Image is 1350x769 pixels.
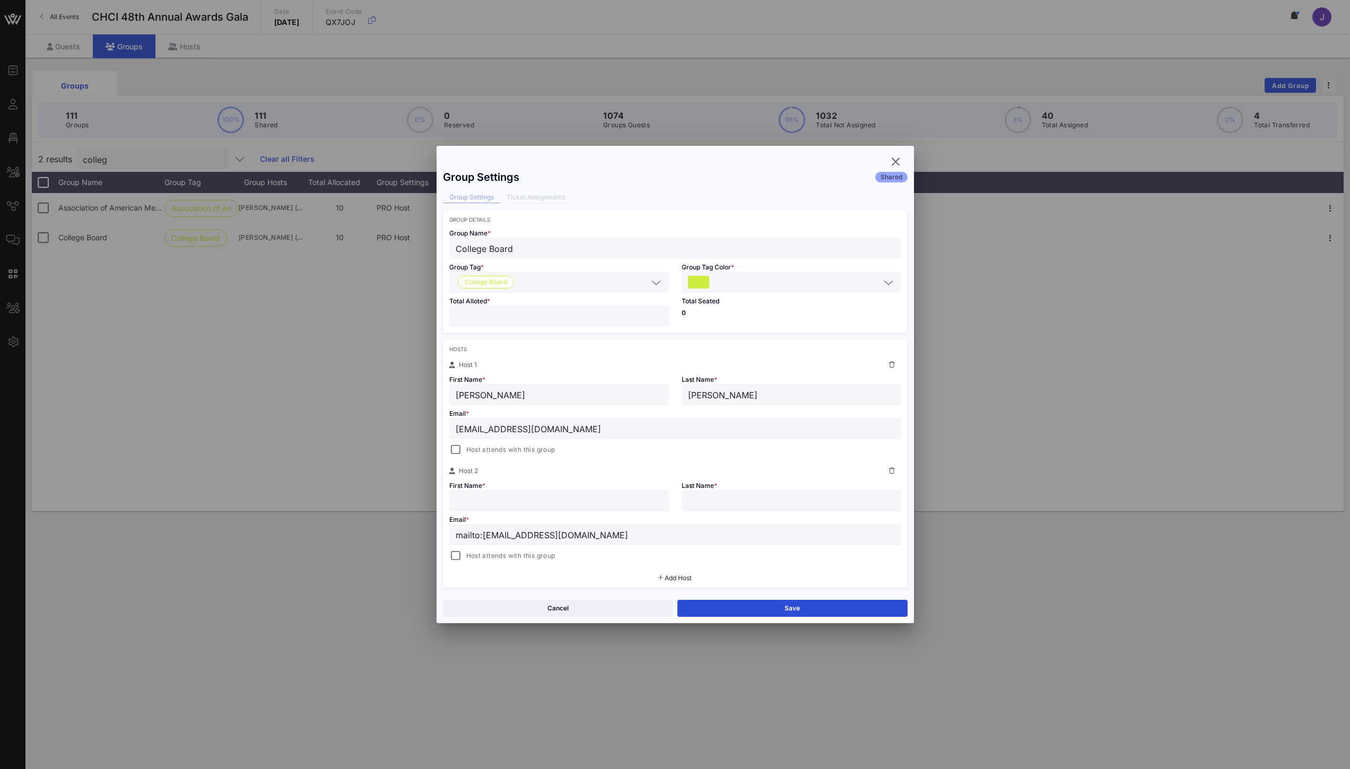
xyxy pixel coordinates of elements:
span: Group Tag [449,263,484,271]
span: Host 1 [459,361,477,369]
span: Email [449,515,469,523]
span: Group Tag Color [682,263,734,271]
div: Group Settings [443,171,519,183]
span: Host attends with this group [466,444,555,455]
span: Email [449,409,469,417]
button: Add Host [658,575,692,581]
span: Add Host [665,574,692,582]
span: First Name [449,375,485,383]
span: Total Alloted [449,297,490,305]
span: Host attends with this group [466,550,555,561]
span: Total Seated [682,297,719,305]
span: Group Name [449,229,491,237]
span: First Name [449,482,485,490]
span: Last Name [682,375,717,383]
div: Shared [875,172,908,182]
div: Hosts [449,346,901,352]
span: College Board [465,276,507,288]
p: 0 [682,310,901,316]
div: Group Details [449,216,901,223]
button: Save [677,600,908,617]
div: College Board [449,272,669,293]
span: Host 2 [459,467,478,475]
button: Cancel [443,600,673,617]
span: Last Name [682,482,717,490]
